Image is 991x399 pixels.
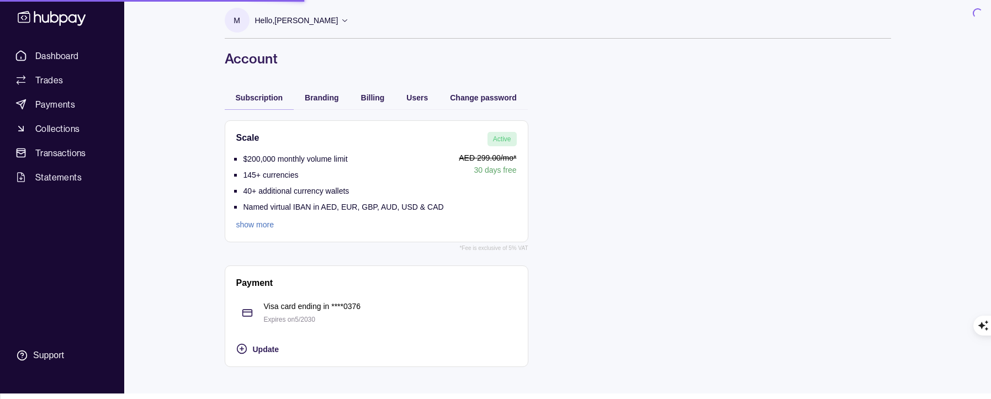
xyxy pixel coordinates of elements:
[11,167,113,187] a: Statements
[35,146,86,159] span: Transactions
[243,155,348,163] p: $200,000 monthly volume limit
[11,94,113,114] a: Payments
[449,164,517,176] p: 30 days free
[450,93,517,102] span: Change password
[253,345,279,354] span: Update
[406,93,428,102] span: Users
[493,135,511,143] span: Active
[225,50,891,67] h1: Account
[35,98,75,111] span: Payments
[11,344,113,367] a: Support
[459,242,528,254] p: *Fee is exclusive of 5% VAT
[11,70,113,90] a: Trades
[11,46,113,66] a: Dashboard
[35,49,79,62] span: Dashboard
[236,132,259,146] h2: Scale
[236,277,273,289] h2: Payment
[264,300,517,312] p: Visa card ending in **** 0376
[11,143,113,163] a: Transactions
[234,14,240,26] p: M
[236,93,283,102] span: Subscription
[236,342,517,355] button: Update
[236,219,444,231] a: show more
[35,122,80,135] span: Collections
[255,14,338,26] p: Hello, [PERSON_NAME]
[361,93,385,102] span: Billing
[35,73,63,87] span: Trades
[243,187,349,195] p: 40+ additional currency wallets
[243,171,299,179] p: 145+ currencies
[264,313,517,326] p: Expires on 5 / 2030
[243,203,444,211] p: Named virtual IBAN in AED, EUR, GBP, AUD, USD & CAD
[11,119,113,139] a: Collections
[449,152,517,164] p: AED 299.00 /mo*
[35,171,82,184] span: Statements
[305,93,338,102] span: Branding
[33,349,64,361] div: Support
